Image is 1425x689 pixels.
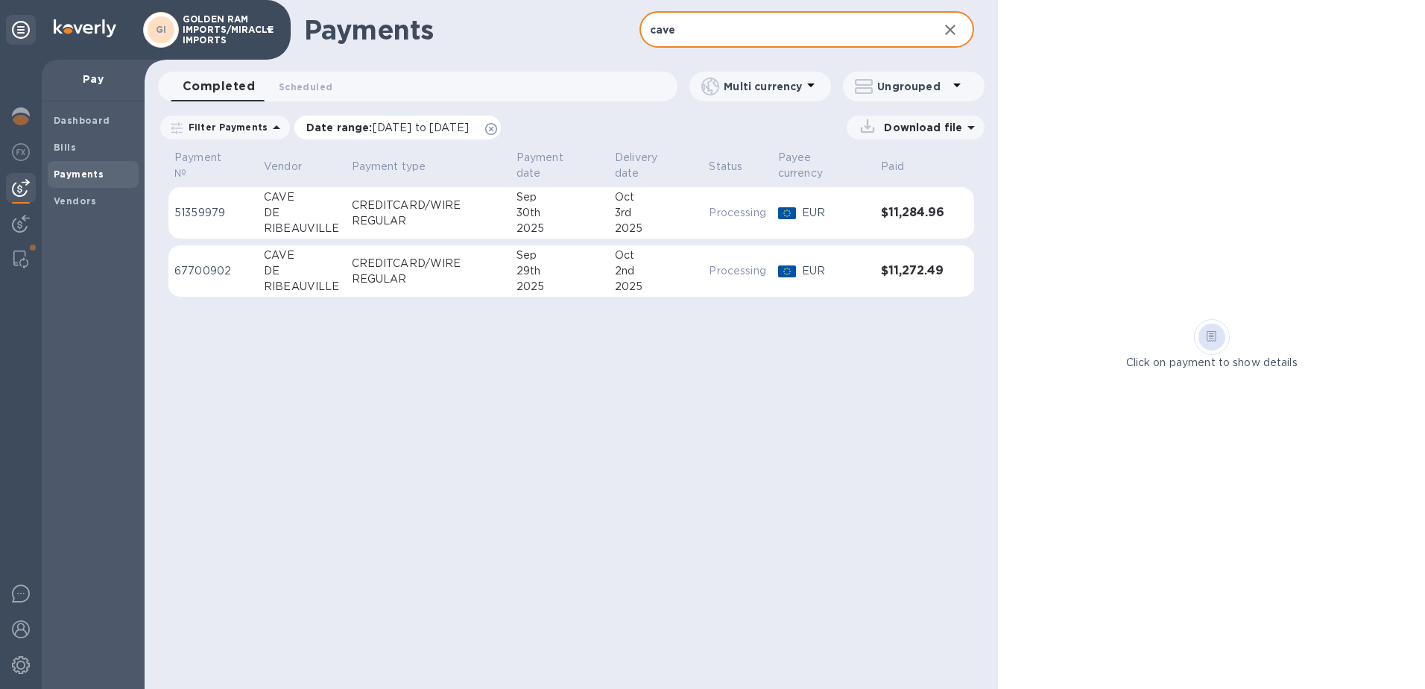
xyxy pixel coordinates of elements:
[54,115,110,126] b: Dashboard
[709,159,742,174] p: Status
[12,143,30,161] img: Foreign exchange
[615,221,697,236] div: 2025
[373,122,469,133] span: [DATE] to [DATE]
[724,79,802,94] p: Multi currency
[615,205,697,221] div: 3rd
[615,248,697,263] div: Oct
[516,221,603,236] div: 2025
[6,15,36,45] div: Unpin categories
[183,76,255,97] span: Completed
[294,116,501,139] div: Date range:[DATE] to [DATE]
[516,279,603,295] div: 2025
[615,263,697,279] div: 2nd
[279,79,332,95] span: Scheduled
[516,248,603,263] div: Sep
[183,121,268,133] p: Filter Payments
[264,248,339,263] div: CAVE
[352,256,505,287] p: CREDITCARD/WIRE REGULAR
[264,159,302,174] p: Vendor
[54,72,133,86] p: Pay
[264,159,321,174] span: Vendor
[881,264,944,278] h3: $11,272.49
[54,169,104,180] b: Payments
[615,150,677,181] p: Delivery date
[516,150,584,181] p: Payment date
[615,279,697,295] div: 2025
[778,150,869,181] span: Payee currency
[516,263,603,279] div: 29th
[54,142,76,153] b: Bills
[709,263,765,279] p: Processing
[306,120,476,135] p: Date range :
[802,205,869,221] p: EUR
[264,279,339,295] div: RIBEAUVILLE
[516,189,603,205] div: Sep
[174,263,252,279] p: 67700902
[174,150,252,181] span: Payment №
[516,150,603,181] span: Payment date
[352,159,426,174] p: Payment type
[778,150,850,181] p: Payee currency
[174,205,252,221] p: 51359979
[264,221,339,236] div: RIBEAUVILLE
[352,159,446,174] span: Payment type
[878,120,962,135] p: Download file
[54,195,97,207] b: Vendors
[709,205,765,221] p: Processing
[877,79,948,94] p: Ungrouped
[183,14,257,45] p: GOLDEN RAM IMPORTS/MIRACLE IMPORTS
[881,206,944,220] h3: $11,284.96
[264,263,339,279] div: DE
[264,189,339,205] div: CAVE
[156,24,167,35] b: GI
[802,263,869,279] p: EUR
[516,205,603,221] div: 30th
[881,159,904,174] p: Paid
[352,198,505,229] p: CREDITCARD/WIRE REGULAR
[1126,355,1298,371] p: Click on payment to show details
[615,150,697,181] span: Delivery date
[881,159,923,174] span: Paid
[174,150,233,181] p: Payment №
[304,14,639,45] h1: Payments
[54,19,116,37] img: Logo
[615,189,697,205] div: Oct
[709,159,762,174] span: Status
[264,205,339,221] div: DE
